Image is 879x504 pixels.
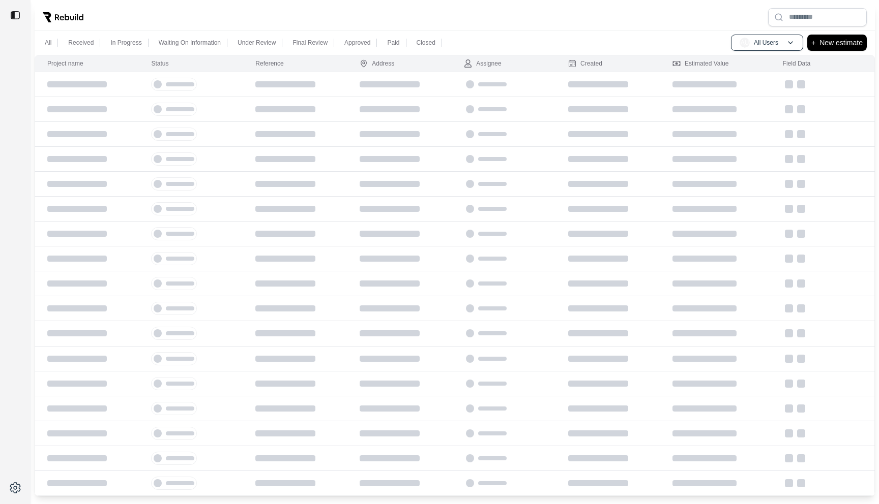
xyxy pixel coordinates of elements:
span: AU [740,38,750,48]
div: Status [151,59,168,68]
p: Final Review [292,39,328,47]
div: Created [568,59,602,68]
p: Received [68,39,94,47]
p: + [811,37,815,49]
p: Approved [344,39,370,47]
p: Closed [417,39,435,47]
img: toggle sidebar [10,10,20,20]
div: Project name [47,59,83,68]
p: All Users [754,39,778,47]
div: Reference [255,59,283,68]
p: Under Review [238,39,276,47]
div: Field Data [783,59,811,68]
img: Rebuild [43,12,83,22]
div: Assignee [464,59,501,68]
p: Waiting On Information [159,39,221,47]
p: In Progress [110,39,141,47]
div: Address [360,59,394,68]
div: Estimated Value [672,59,729,68]
button: AUAll Users [731,35,803,51]
p: Paid [387,39,399,47]
button: +New estimate [807,35,867,51]
p: All [45,39,51,47]
p: New estimate [819,37,863,49]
